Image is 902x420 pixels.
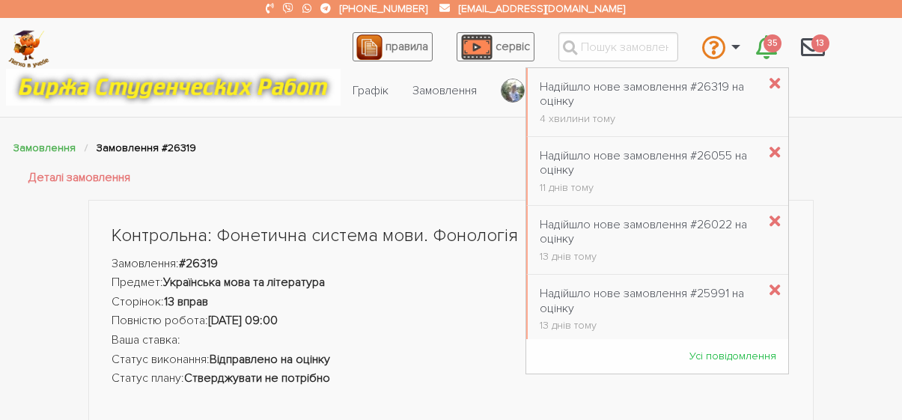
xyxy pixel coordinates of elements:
font: Замовлення: [112,256,179,271]
font: Надійшло нове замовлення #25991 на оцінку [540,286,744,315]
font: Відправлено на оцінку [210,352,330,367]
font: Замовлення #26319 [97,141,196,154]
font: Ваша ставка: [112,332,180,347]
font: 13 днів тому [540,319,597,332]
font: 13 [816,38,824,48]
font: Предмет: [112,275,163,290]
a: Надійшло нове замовлення #26022 на оцінку 13 днів тому [528,210,770,271]
a: Графік [341,76,400,105]
img: agreement_icon-feca34a61ba7f3d1581b08bc946b2ec1ccb426f67415f344566775c155b7f62c.png [356,34,382,60]
font: сервіс [496,39,530,54]
img: play_icon-49f7f135c9dc9a03216cfdbccbe1e3994649169d890fb554cedf0eac35a01ba8.png [461,34,493,60]
a: Усі повідомлення [677,342,788,370]
font: 11 днів тому [540,181,594,194]
font: Стверджувати не потрібно [184,371,330,386]
font: Статус плану: [112,371,184,386]
font: правила [386,39,428,54]
a: Замовлення [400,76,489,105]
font: Надійшло нове замовлення #26022 на оцінку [540,217,747,246]
a: правила [353,32,433,61]
font: Статус виконання: [112,352,210,367]
font: Українська мова та література [163,275,325,290]
a: Замовлення [13,141,76,154]
a: Надійшло нове замовлення #26055 на оцінку 11 днів тому [528,141,770,202]
font: 35 [767,38,778,48]
font: [DATE] 09:00 [208,313,278,328]
font: Контрольна: Фонетична система мови. Фонологія [112,225,518,246]
font: Деталі замовлення [28,170,130,185]
a: Надійшло нове замовлення #25991 на оцінку 13 днів тому [528,279,770,340]
font: Надійшло нове замовлення #26319 на оцінку [540,79,744,109]
font: 4 хвилини тому [540,112,615,125]
font: Сторінок: [112,294,164,309]
a: Деталі замовлення [28,168,130,188]
font: Надійшло нове замовлення #26055 на оцінку [540,148,747,177]
a: сервіс [457,32,534,61]
font: Графік [353,83,388,98]
font: Замовлення [412,83,477,98]
font: Повністю робота: [112,313,208,328]
a: [EMAIL_ADDRESS][DOMAIN_NAME] [459,2,625,15]
font: 13 днів тому [540,250,597,263]
img: logo-c4363faeb99b52c628a42810ed6dfb4293a56d4e4775eb116515dfe7f33672af.png [8,30,49,68]
a: Надійшло нове замовлення #26319 на оцінку 4 хвилини тому [528,72,770,133]
font: #26319 [179,256,218,271]
font: 13 вправ [164,294,208,309]
input: Пошук замовлень [558,32,678,61]
a: 13 [789,27,837,67]
img: motto-12e01f5a76059d5f6a28199ef077b1f78e012cfde436ab5cf1d4517935686d32.gif [6,69,341,106]
a: [PHONE_NUMBER] [340,2,427,15]
a: 35 [744,27,789,67]
img: be22b3bd-4992-4d2f-ae35-0de5d3384dd3-1_all_70.jpg [502,79,524,103]
font: Усі повідомлення [689,350,776,362]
